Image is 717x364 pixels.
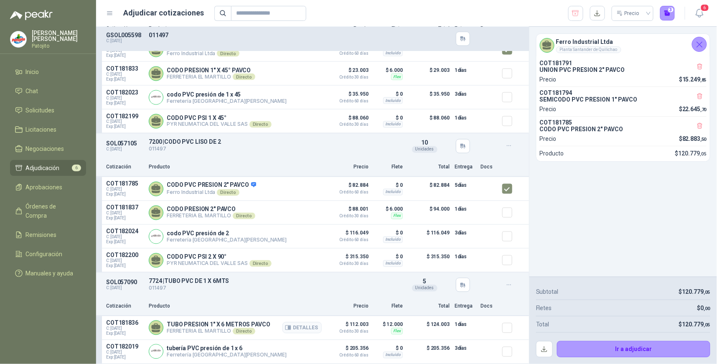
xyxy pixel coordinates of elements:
[26,144,64,153] span: Negociaciones
[682,288,710,295] span: 120.779
[374,228,403,238] p: $ 0
[383,189,403,196] div: Incluido
[700,107,707,112] span: ,70
[327,320,369,334] p: $ 112.003
[540,134,557,143] p: Precio
[106,320,144,326] p: COT181836
[383,237,403,243] div: Incluido
[682,76,707,83] span: 15.249
[408,163,450,171] p: Total
[374,344,403,354] p: $ 0
[149,163,322,171] p: Producto
[10,102,86,118] a: Solicitudes
[167,328,270,335] p: FERRETERIA EL MARTILLO
[167,74,255,80] p: FERRETERIA EL MARTILLO
[167,91,287,98] p: codo PVC presión de 1 x 45
[10,31,26,47] img: Company Logo
[106,113,144,120] p: COT182199
[617,7,641,20] div: Precio
[700,77,707,83] span: ,85
[149,145,399,153] p: 011497
[421,140,428,146] span: 10
[10,179,86,195] a: Aprobaciones
[327,344,369,358] p: $ 205.356
[233,213,255,219] div: Directo
[26,163,60,173] span: Adjudicación
[374,65,403,75] p: $ 6.000
[26,269,74,278] span: Manuales y ayuda
[675,149,707,158] p: $
[408,252,450,269] p: $ 315.350
[700,151,707,157] span: ,05
[327,228,369,242] p: $ 116.049
[391,328,403,335] div: Flex
[233,74,255,80] div: Directo
[10,265,86,281] a: Manuales y ayuda
[383,260,403,267] div: Incluido
[408,303,450,311] p: Total
[106,216,144,221] span: Exp: [DATE]
[455,163,475,171] p: Entrega
[692,6,707,21] button: 6
[167,115,272,121] p: CODO PVC PSI 1 X 45°
[536,34,710,56] div: Ferro Industrial LtdaPlanta Santander de Quilichao
[556,46,621,53] div: Planta Santander de Quilichao
[374,320,403,330] p: $ 12.000
[167,352,287,358] p: Ferretería [GEOGRAPHIC_DATA][PERSON_NAME]
[106,286,144,291] p: C: [DATE]
[149,345,163,359] img: Company Logo
[327,191,369,195] span: Crédito 60 días
[408,344,450,360] p: $ 205.356
[106,350,144,355] span: C: [DATE]
[327,354,369,358] span: Crédito 60 días
[327,123,369,127] span: Crédito 30 días
[540,66,707,73] p: UNION PVC PRESION 2" PAVCO
[233,328,255,335] div: Directo
[374,252,403,262] p: $ 0
[106,72,144,77] span: C: [DATE]
[167,182,256,189] p: CODO PVC PRESION 2" PAVCO
[26,230,57,239] span: Remisiones
[106,187,144,192] span: C: [DATE]
[26,183,63,192] span: Aprobaciones
[327,204,369,219] p: $ 88.001
[408,65,450,82] p: $ 29.003
[374,181,403,191] p: $ 0
[540,96,707,103] p: SEMICODO PVC PRESION 1" PAVCO
[327,163,369,171] p: Precio
[149,139,399,145] p: 7200 | CODO PVC LISO DE 2
[106,53,144,58] span: Exp: [DATE]
[327,75,369,79] span: Crédito 30 días
[455,228,475,238] p: 3 días
[540,149,564,158] p: Producto
[26,67,39,76] span: Inicio
[10,83,86,99] a: Chat
[327,303,369,311] p: Precio
[704,290,710,295] span: ,05
[10,141,86,157] a: Negociaciones
[106,326,144,331] span: C: [DATE]
[167,345,287,352] p: tubería PVC presión de 1 x 6
[327,65,369,79] p: $ 23.003
[455,204,475,214] p: 1 días
[32,30,86,42] p: [PERSON_NAME] [PERSON_NAME]
[106,38,144,43] p: C: [DATE]
[167,206,255,213] p: CODO PRESION 2" PAVCO
[383,97,403,104] div: Incluido
[167,213,255,219] p: FERRETERIA EL MARTILLO
[408,181,450,197] p: $ 82.884
[167,260,272,267] p: PYR NEUMATICA DEL VALLE SAS
[391,74,403,80] div: Flex
[106,89,144,96] p: COT182023
[704,306,710,311] span: ,00
[149,32,399,38] p: 011497
[408,320,450,336] p: $ 124.003
[149,230,163,244] img: Company Logo
[217,50,239,57] div: Directo
[149,285,399,293] p: 011497
[26,249,63,259] span: Configuración
[383,352,403,359] div: Incluido
[106,204,144,211] p: COT181837
[106,259,144,264] span: C: [DATE]
[10,199,86,224] a: Órdenes de Compra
